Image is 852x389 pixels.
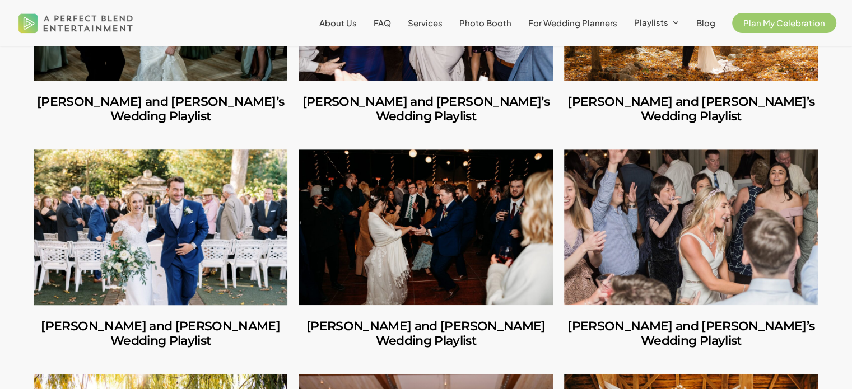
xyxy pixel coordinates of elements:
a: Plan My Celebration [732,18,836,27]
a: George and Mackenzie’s Wedding Playlist [34,305,287,363]
a: About Us [319,18,357,27]
span: Blog [696,17,715,28]
span: Playlists [634,17,668,27]
a: Blog [696,18,715,27]
span: FAQ [374,17,391,28]
a: FAQ [374,18,391,27]
a: Mike and Amanda’s Wedding Playlist [299,81,552,138]
a: Shannon and Joseph’s Wedding Playlist [34,81,287,138]
span: Plan My Celebration [743,17,825,28]
span: About Us [319,17,357,28]
a: George and Mackenzie’s Wedding Playlist [34,149,287,305]
a: Amara and Jon’s Wedding Playlist [564,305,818,363]
img: A Perfect Blend Entertainment [16,4,136,41]
a: For Wedding Planners [528,18,617,27]
span: Services [408,17,443,28]
a: Amara and Jon’s Wedding Playlist [564,149,818,305]
a: Services [408,18,443,27]
a: Playlists [634,18,679,28]
a: Norah and Schuyler’s Wedding Playlist [299,305,552,363]
a: Photo Booth [459,18,511,27]
span: For Wedding Planners [528,17,617,28]
span: Photo Booth [459,17,511,28]
a: Ruben and Lesley’s Wedding Playlist [564,81,818,138]
a: Norah and Schuyler’s Wedding Playlist [299,149,552,305]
